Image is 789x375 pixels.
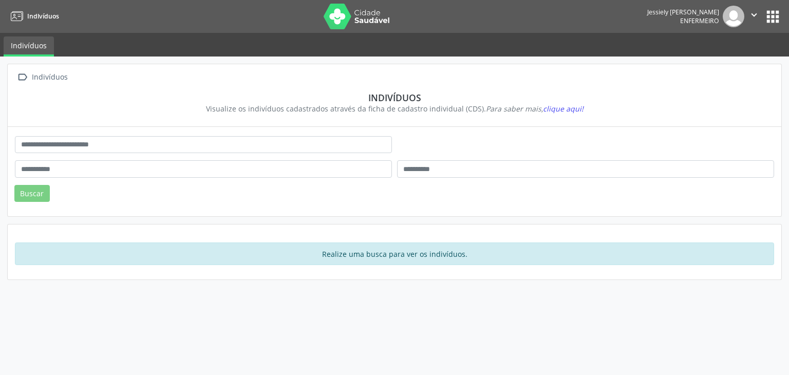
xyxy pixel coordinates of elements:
[4,36,54,57] a: Indivíduos
[22,103,767,114] div: Visualize os indivíduos cadastrados através da ficha de cadastro individual (CDS).
[22,92,767,103] div: Indivíduos
[543,104,584,114] span: clique aqui!
[748,9,760,21] i: 
[15,70,69,85] a:  Indivíduos
[15,70,30,85] i: 
[27,12,59,21] span: Indivíduos
[723,6,744,27] img: img
[486,104,584,114] i: Para saber mais,
[15,242,774,265] div: Realize uma busca para ver os indivíduos.
[7,8,59,25] a: Indivíduos
[14,185,50,202] button: Buscar
[764,8,782,26] button: apps
[680,16,719,25] span: Enfermeiro
[744,6,764,27] button: 
[30,70,69,85] div: Indivíduos
[647,8,719,16] div: Jessiely [PERSON_NAME]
